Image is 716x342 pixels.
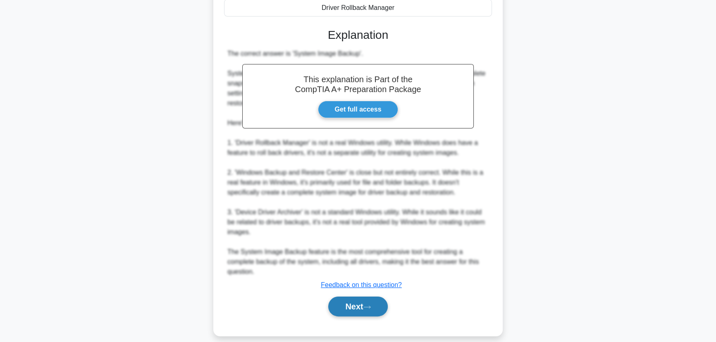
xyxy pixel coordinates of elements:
button: Next [328,297,387,316]
h3: Explanation [229,28,487,42]
div: The correct answer is 'System Image Backup'. System Image Backup is a built-in Windows utility th... [227,49,489,277]
a: Feedback on this question? [321,281,402,288]
a: Get full access [318,101,399,118]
